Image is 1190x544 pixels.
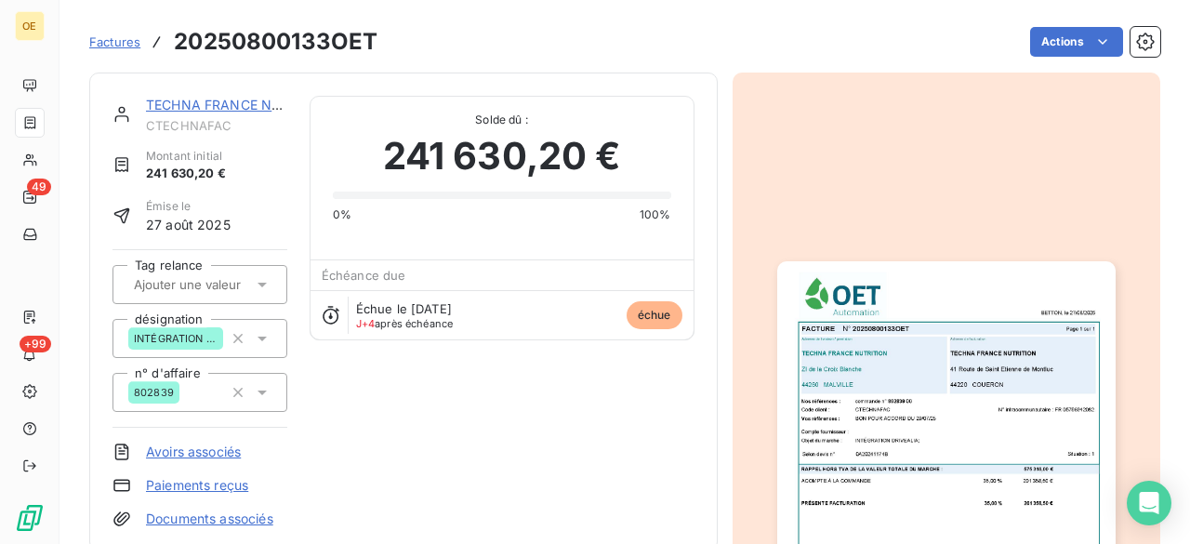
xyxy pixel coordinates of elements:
[146,165,226,183] span: 241 630,20 €
[27,179,51,195] span: 49
[20,336,51,352] span: +99
[146,198,231,215] span: Émise le
[174,25,377,59] h3: 20250800133OET
[333,206,351,223] span: 0%
[627,301,682,329] span: échue
[134,387,174,398] span: 802839
[146,148,226,165] span: Montant initial
[1127,481,1171,525] div: Open Intercom Messenger
[146,215,231,234] span: 27 août 2025
[322,268,406,283] span: Échéance due
[146,476,248,495] a: Paiements reçus
[146,510,273,528] a: Documents associés
[15,11,45,41] div: OE
[89,34,140,49] span: Factures
[356,317,375,330] span: J+4
[134,333,218,344] span: INTÉGRATION DRIVEALIA
[146,443,241,461] a: Avoirs associés
[356,318,454,329] span: après échéance
[89,33,140,51] a: Factures
[333,112,671,128] span: Solde dû :
[132,276,319,293] input: Ajouter une valeur
[640,206,671,223] span: 100%
[1030,27,1123,57] button: Actions
[356,301,452,316] span: Échue le [DATE]
[15,503,45,533] img: Logo LeanPay
[146,97,335,113] a: TECHNA FRANCE NUTRITION
[383,128,621,184] span: 241 630,20 €
[146,118,287,133] span: CTECHNAFAC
